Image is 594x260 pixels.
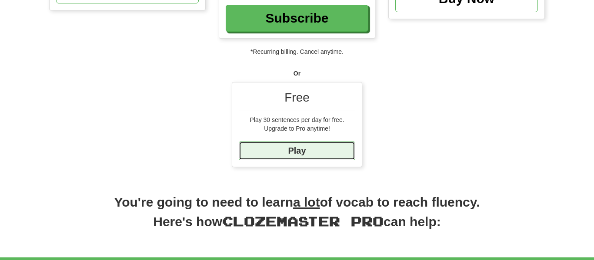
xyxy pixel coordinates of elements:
strong: Or [294,70,300,77]
u: a lot [293,195,320,209]
div: Play 30 sentences per day for free. [239,115,355,124]
a: Subscribe [226,5,368,32]
div: Upgrade to Pro anytime! [239,124,355,133]
span: Clozemaster Pro [222,213,384,229]
h2: You're going to need to learn of vocab to reach fluency. Here's how can help: [49,193,545,240]
div: Free [239,89,355,111]
a: Play [239,142,355,160]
